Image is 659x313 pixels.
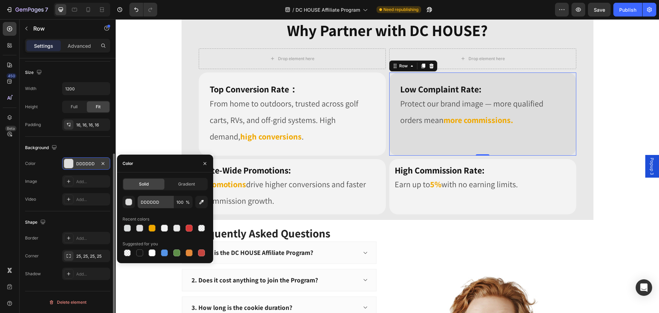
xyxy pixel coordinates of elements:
p: Advanced [68,42,91,49]
strong: high conversions [125,112,186,123]
div: Add... [76,235,108,242]
strong: Top Conversion Rate： [94,64,182,76]
span: / [292,6,294,13]
button: Delete element [25,297,110,308]
div: Undo/Redo [129,3,157,16]
div: Drop element here [162,37,199,42]
div: Video [25,196,36,202]
div: Shadow [25,271,41,277]
div: Beta [5,126,16,131]
div: Publish [619,6,636,13]
input: Auto [62,82,110,95]
span: DC HOUSE Affiliate Program [296,6,360,13]
div: Width [25,86,36,92]
div: DDDDDD [76,161,96,167]
div: Color [25,160,36,167]
span: Full [71,104,78,110]
div: Add... [76,271,108,277]
span: Popup 3 [533,138,540,156]
div: Background [25,143,58,153]
input: Eg: FFFFFF [138,196,173,208]
span: From home to outdoors, trusted across golf carts, RVs, and off-grid systems. High demand, [94,79,243,123]
div: Add... [76,179,108,185]
p: 1. What is the DC HOUSE Affiliate Program? [76,229,198,238]
div: Recent colors [123,216,149,222]
p: Row [33,24,92,33]
div: 450 [7,73,16,79]
div: Height [25,104,38,110]
h2: Why Partner with DC HOUSE? [66,0,478,22]
span: . [186,112,188,123]
strong: Site-Wide Promotions: [89,145,175,157]
p: 7 [45,5,48,14]
div: Row [282,44,293,50]
div: Corner [25,253,39,259]
div: Color [123,160,133,167]
p: Protect our brand image — more qualified orders mean [285,76,450,109]
div: Open Intercom Messenger [636,279,652,296]
strong: Low Complaint Rate: [285,64,366,76]
span: Gradient [178,181,195,187]
div: Delete element [49,298,86,306]
button: Publish [613,3,642,16]
div: Border [25,235,38,241]
button: Save [588,3,611,16]
span: Solid [139,181,149,187]
span: drive higher conversions and faster commission growth. [89,159,250,187]
p: Settings [34,42,53,49]
h2: Frequently Asked Questions [76,206,261,222]
span: Fit [96,104,101,110]
div: Drop element here [353,37,389,42]
strong: 5% [314,159,326,170]
strong: High Commission Rate: [279,145,369,157]
button: 7 [3,3,51,16]
div: Image [25,178,37,185]
span: Save [594,7,605,13]
span: Need republishing [383,7,418,13]
strong: Promotions [89,159,130,170]
p: 3. How long is the cookie duration? [76,284,177,293]
p: 2. Does it cost anything to join the Program? [76,257,203,265]
div: Suggested for you [123,241,158,247]
span: % [186,199,190,205]
div: Size [25,68,43,77]
div: Add... [76,197,108,203]
strong: more commissions. [328,95,397,106]
div: Padding [25,122,41,128]
div: Rich Text Editor. Editing area: main [89,76,265,131]
div: 16, 16, 16, 16 [76,122,108,128]
div: Shape [25,218,47,227]
p: Earn up to with no earning limits. [279,157,455,173]
div: 25, 25, 25, 25 [76,253,108,259]
iframe: Design area [116,19,659,313]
